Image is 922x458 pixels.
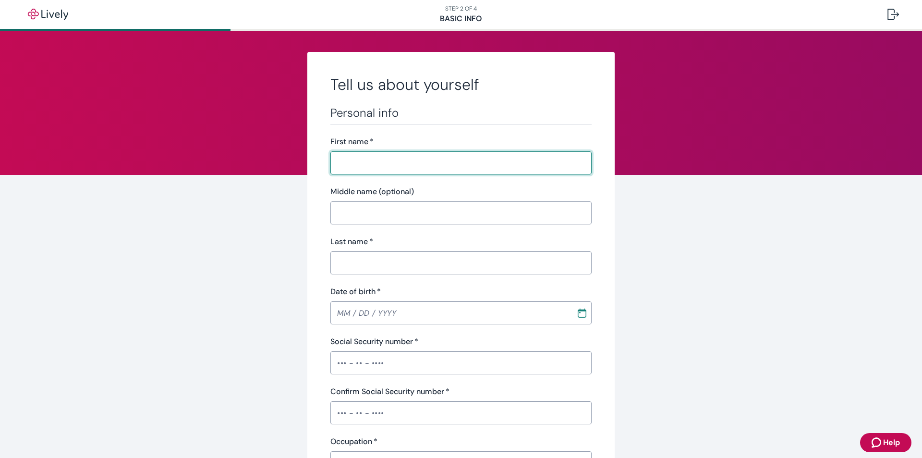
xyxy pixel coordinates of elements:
[883,437,900,448] span: Help
[880,3,907,26] button: Log out
[21,9,75,20] img: Lively
[573,304,591,322] button: Choose date
[872,437,883,448] svg: Zendesk support icon
[330,403,592,422] input: ••• - •• - ••••
[330,336,418,347] label: Social Security number
[330,436,377,447] label: Occupation
[330,75,592,94] h2: Tell us about yourself
[330,236,373,248] label: Last name
[330,136,374,148] label: First name
[577,308,587,318] svg: Calendar
[330,186,414,198] label: Middle name (optional)
[330,303,570,322] input: MM / DD / YYYY
[330,386,449,397] label: Confirm Social Security number
[330,286,381,297] label: Date of birth
[330,106,592,120] h3: Personal info
[330,353,592,372] input: ••• - •• - ••••
[860,433,911,452] button: Zendesk support iconHelp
